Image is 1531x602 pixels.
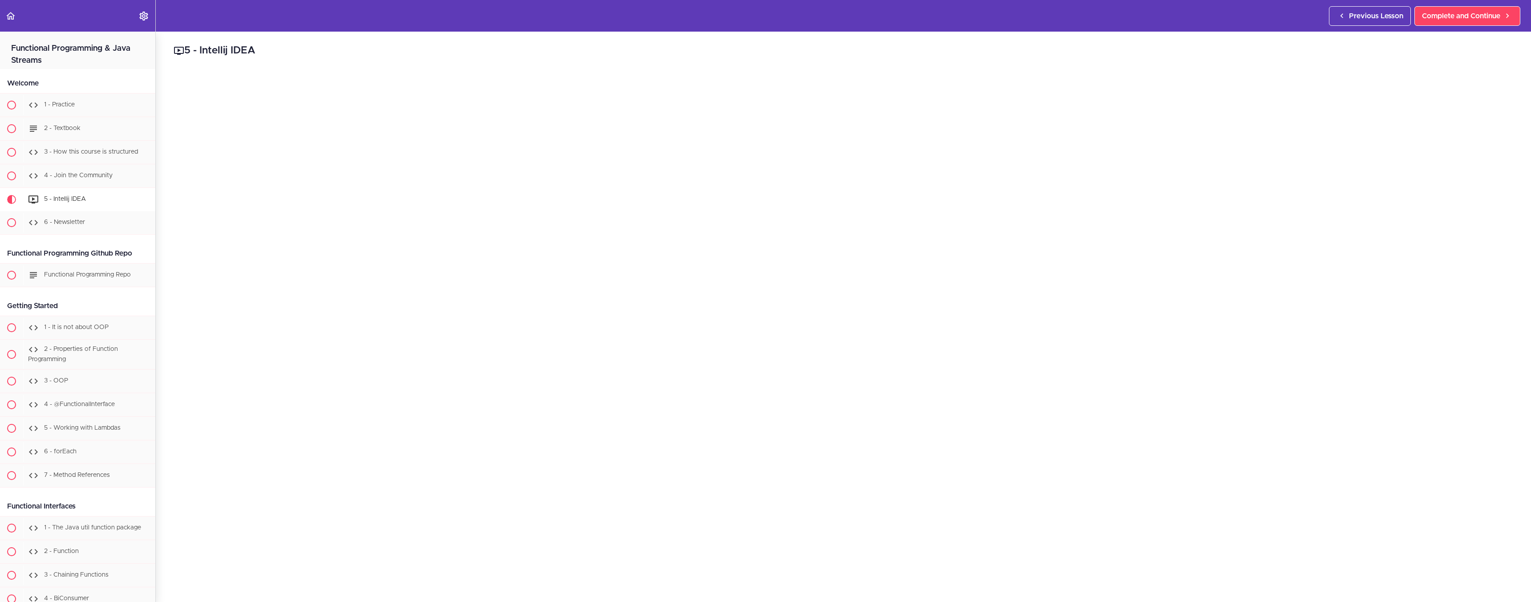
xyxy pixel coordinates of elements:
[44,149,138,155] span: 3 - How this course is structured
[174,43,1513,58] h2: 5 - Intellij IDEA
[44,102,75,108] span: 1 - Practice
[44,196,86,202] span: 5 - Intellij IDEA
[1414,6,1520,26] a: Complete and Continue
[44,425,121,431] span: 5 - Working with Lambdas
[138,11,149,21] svg: Settings Menu
[44,525,141,531] span: 1 - The Java util function package
[44,572,109,578] span: 3 - Chaining Functions
[44,472,110,478] span: 7 - Method References
[1329,6,1411,26] a: Previous Lesson
[44,378,68,384] span: 3 - OOP
[44,219,85,225] span: 6 - Newsletter
[44,401,115,407] span: 4 - @FunctionalInterface
[44,548,79,554] span: 2 - Function
[1349,11,1403,21] span: Previous Lesson
[44,272,131,278] span: Functional Programming Repo
[28,346,118,362] span: 2 - Properties of Function Programming
[44,172,113,179] span: 4 - Join the Community
[44,125,81,131] span: 2 - Textbook
[1422,11,1500,21] span: Complete and Continue
[5,11,16,21] svg: Back to course curriculum
[44,595,89,602] span: 4 - BiConsumer
[44,448,77,455] span: 6 - forEach
[44,324,109,330] span: 1 - It is not about OOP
